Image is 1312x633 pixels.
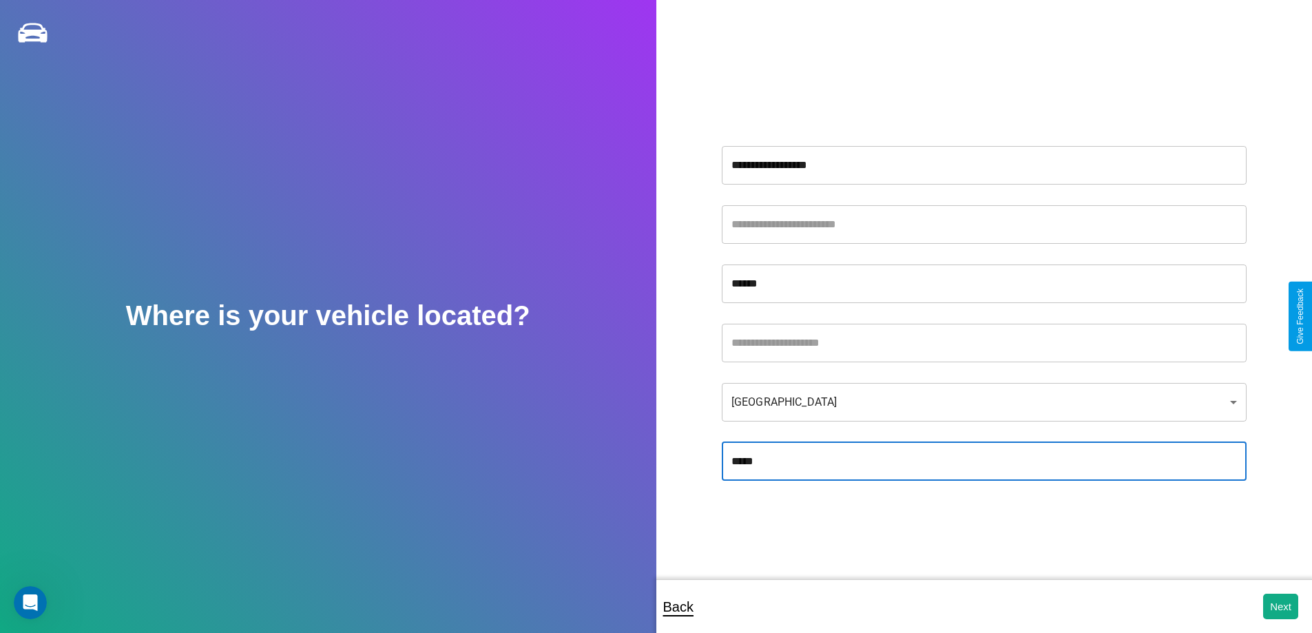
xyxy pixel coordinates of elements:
[126,300,530,331] h2: Where is your vehicle located?
[1295,289,1305,344] div: Give Feedback
[722,383,1247,422] div: [GEOGRAPHIC_DATA]
[663,594,694,619] p: Back
[14,586,47,619] iframe: Intercom live chat
[1263,594,1298,619] button: Next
